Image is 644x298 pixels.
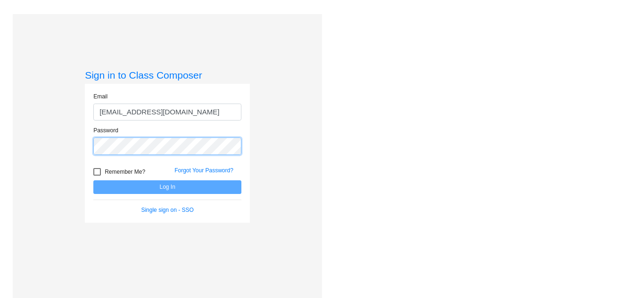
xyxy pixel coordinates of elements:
[105,166,145,177] span: Remember Me?
[141,207,193,213] a: Single sign on - SSO
[174,167,233,174] a: Forgot Your Password?
[93,92,107,101] label: Email
[93,180,241,194] button: Log In
[85,69,250,81] h3: Sign in to Class Composer
[93,126,118,135] label: Password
